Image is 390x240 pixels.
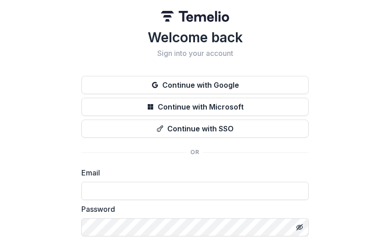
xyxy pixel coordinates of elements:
[81,120,309,138] button: Continue with SSO
[81,204,303,215] label: Password
[81,76,309,94] button: Continue with Google
[161,11,229,22] img: Temelio
[81,49,309,58] h2: Sign into your account
[81,98,309,116] button: Continue with Microsoft
[292,220,307,235] button: Toggle password visibility
[81,167,303,178] label: Email
[81,29,309,45] h1: Welcome back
